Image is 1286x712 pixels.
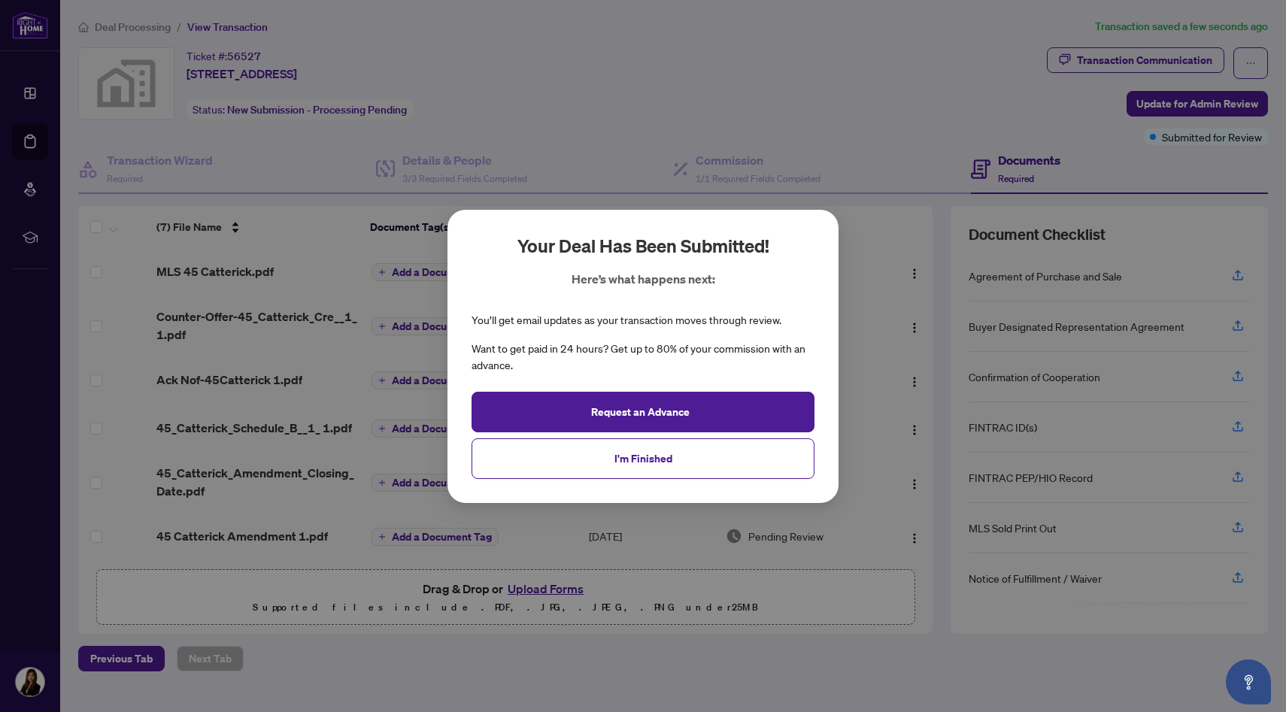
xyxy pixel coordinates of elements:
[591,399,690,423] span: Request an Advance
[472,438,814,478] button: I'm Finished
[472,391,814,432] button: Request an Advance
[517,234,769,258] h2: Your deal has been submitted!
[1226,659,1271,704] button: Open asap
[472,312,781,329] div: You’ll get email updates as your transaction moves through review.
[614,446,672,470] span: I'm Finished
[472,341,814,374] div: Want to get paid in 24 hours? Get up to 80% of your commission with an advance.
[572,270,715,288] p: Here’s what happens next:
